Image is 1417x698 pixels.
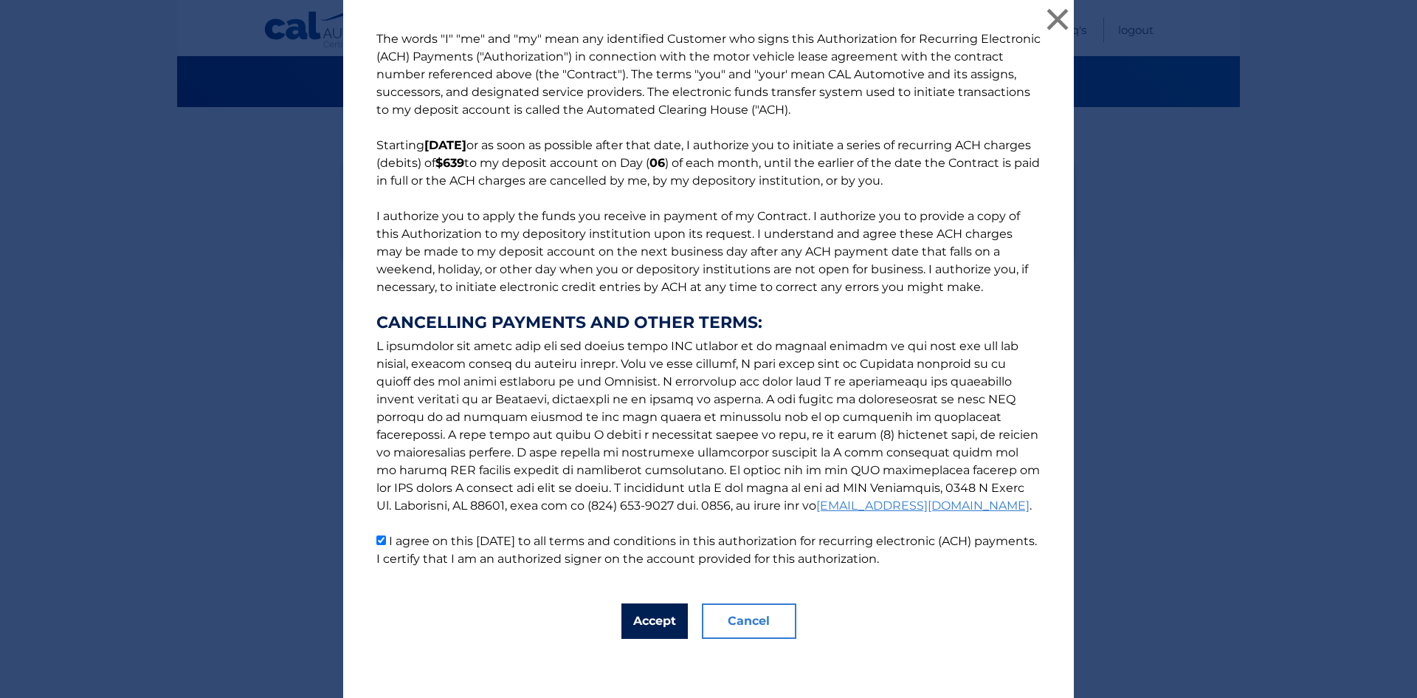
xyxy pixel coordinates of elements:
[362,30,1055,568] p: The words "I" "me" and "my" mean any identified Customer who signs this Authorization for Recurri...
[702,603,796,639] button: Cancel
[649,156,665,170] b: 06
[424,138,466,152] b: [DATE]
[621,603,688,639] button: Accept
[435,156,464,170] b: $639
[1043,4,1072,34] button: ×
[376,314,1041,332] strong: CANCELLING PAYMENTS AND OTHER TERMS:
[816,499,1030,513] a: [EMAIL_ADDRESS][DOMAIN_NAME]
[376,534,1037,566] label: I agree on this [DATE] to all terms and conditions in this authorization for recurring electronic...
